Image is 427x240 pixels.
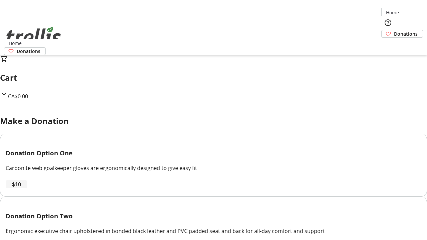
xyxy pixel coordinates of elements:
button: Help [381,16,395,29]
a: Home [382,9,403,16]
span: CA$0.00 [8,93,28,100]
div: Ergonomic executive chair upholstered in bonded black leather and PVC padded seat and back for al... [6,227,421,235]
a: Donations [381,30,423,38]
a: Home [4,40,26,47]
button: Cart [381,38,395,51]
span: Home [9,40,22,47]
button: $10 [6,180,27,188]
span: $10 [12,180,21,188]
h3: Donation Option One [6,148,421,158]
span: Donations [17,48,40,55]
span: Home [386,9,399,16]
h3: Donation Option Two [6,211,421,221]
span: Donations [394,30,418,37]
a: Donations [4,47,46,55]
div: Carbonite web goalkeeper gloves are ergonomically designed to give easy fit [6,164,421,172]
img: Orient E2E Organization qXEusMBIYX's Logo [4,19,63,53]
